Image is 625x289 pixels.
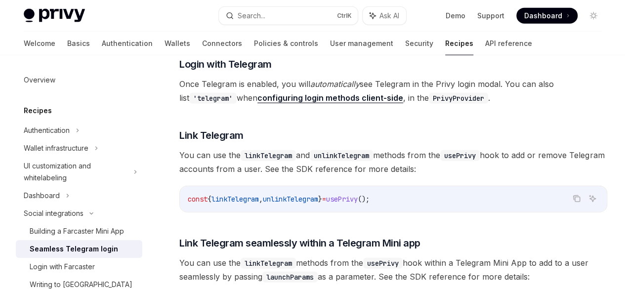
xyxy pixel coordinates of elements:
a: Authentication [102,32,153,55]
div: Seamless Telegram login [30,243,118,255]
div: Dashboard [24,190,60,202]
a: Wallets [165,32,190,55]
div: Search... [238,10,265,22]
span: { [208,195,211,204]
a: configuring login methods client-side [257,93,403,103]
span: } [318,195,322,204]
code: 'telegram' [189,93,237,104]
button: Ask AI [363,7,406,25]
a: Basics [67,32,90,55]
a: Dashboard [516,8,578,24]
span: Link Telegram [179,128,244,142]
span: = [322,195,326,204]
span: You can use the methods from the hook within a Telegram Mini App to add to a user seamlessly by p... [179,256,607,284]
a: Demo [446,11,465,21]
span: Dashboard [524,11,562,21]
span: Once Telegram is enabled, you will see Telegram in the Privy login modal. You can also list when ... [179,77,607,105]
code: usePrivy [440,150,480,161]
code: launchParams [262,272,318,283]
span: Ask AI [379,11,399,21]
a: Building a Farcaster Mini App [16,222,142,240]
button: Toggle dark mode [585,8,601,24]
a: Policies & controls [254,32,318,55]
button: Copy the contents from the code block [570,192,583,205]
button: Ask AI [586,192,599,205]
div: Authentication [24,124,70,136]
a: Seamless Telegram login [16,240,142,258]
a: Login with Farcaster [16,258,142,276]
a: Security [405,32,433,55]
div: Wallet infrastructure [24,142,88,154]
code: PrivyProvider [429,93,488,104]
a: Recipes [445,32,473,55]
div: Social integrations [24,207,83,219]
div: Login with Farcaster [30,261,95,273]
code: unlinkTelegram [310,150,373,161]
a: Connectors [202,32,242,55]
h5: Recipes [24,105,52,117]
span: unlinkTelegram [263,195,318,204]
code: linkTelegram [241,150,296,161]
span: const [188,195,208,204]
span: , [259,195,263,204]
a: API reference [485,32,532,55]
span: (); [358,195,370,204]
a: User management [330,32,393,55]
div: UI customization and whitelabeling [24,160,127,184]
code: usePrivy [363,258,403,269]
div: Building a Farcaster Mini App [30,225,124,237]
button: Search...CtrlK [219,7,358,25]
a: Overview [16,71,142,89]
span: linkTelegram [211,195,259,204]
span: usePrivy [326,195,358,204]
em: automatically [310,79,360,89]
span: Login with Telegram [179,57,272,71]
code: linkTelegram [241,258,296,269]
span: You can use the and methods from the hook to add or remove Telegram accounts from a user. See the... [179,148,607,176]
img: light logo [24,9,85,23]
div: Overview [24,74,55,86]
a: Welcome [24,32,55,55]
span: Link Telegram seamlessly within a Telegram Mini app [179,236,420,250]
span: Ctrl K [337,12,352,20]
a: Support [477,11,504,21]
